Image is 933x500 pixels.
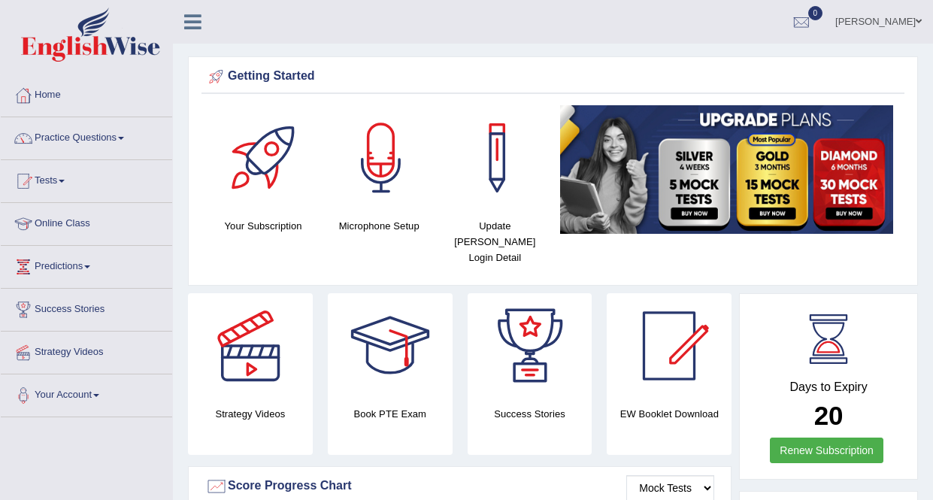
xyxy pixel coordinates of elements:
div: Getting Started [205,65,901,88]
b: 20 [814,401,844,430]
a: Renew Subscription [770,438,883,463]
a: Tests [1,160,172,198]
h4: Strategy Videos [188,406,313,422]
h4: Days to Expiry [756,380,901,394]
h4: Microphone Setup [329,218,429,234]
a: Your Account [1,374,172,412]
span: 0 [808,6,823,20]
h4: Your Subscription [213,218,314,234]
div: Score Progress Chart [205,475,714,498]
a: Practice Questions [1,117,172,155]
a: Home [1,74,172,112]
a: Success Stories [1,289,172,326]
h4: Book PTE Exam [328,406,453,422]
h4: Update [PERSON_NAME] Login Detail [444,218,545,265]
a: Strategy Videos [1,332,172,369]
h4: EW Booklet Download [607,406,732,422]
h4: Success Stories [468,406,592,422]
a: Predictions [1,246,172,283]
a: Online Class [1,203,172,241]
img: small5.jpg [560,105,893,234]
